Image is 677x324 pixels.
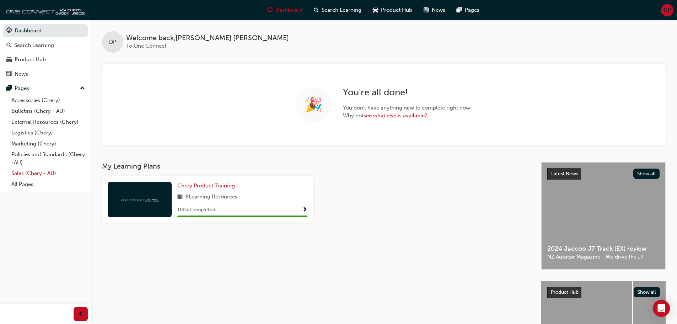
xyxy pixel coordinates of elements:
[9,149,88,168] a: Policies and Standards (Chery -AU)
[186,193,237,202] span: 8 Learning Resources
[541,162,666,270] a: Latest NewsShow all2024 Jaecoo J7 Track (EX) reviewNZ Autocar Magazine - We drive the J7.
[432,6,445,14] span: News
[305,101,323,109] span: 🎉
[551,171,578,177] span: Latest News
[9,117,88,128] a: External Resources (Chery)
[634,287,660,297] button: Show all
[120,196,159,203] img: oneconnect
[367,3,418,17] a: car-iconProduct Hub
[547,245,660,253] span: 2024 Jaecoo J7 Track (EX) review
[3,82,88,95] button: Pages
[177,193,183,202] span: book-icon
[126,34,289,42] span: Welcome back , [PERSON_NAME] [PERSON_NAME]
[653,300,670,317] div: Open Intercom Messenger
[9,127,88,138] a: Logistics (Chery)
[381,6,412,14] span: Product Hub
[6,28,12,34] span: guage-icon
[9,168,88,179] a: Sales (Chery - AU)
[102,162,530,170] h3: My Learning Plans
[424,6,429,15] span: news-icon
[275,6,302,14] span: Dashboard
[457,6,462,15] span: pages-icon
[3,53,88,66] a: Product Hub
[4,3,85,17] img: oneconnect
[302,207,307,213] span: Show Progress
[343,87,472,98] h2: You ' re all done!
[9,95,88,106] a: Accessories (Chery)
[3,68,88,81] a: News
[80,84,85,93] span: up-icon
[6,85,12,92] span: pages-icon
[322,6,361,14] span: Search Learning
[15,84,29,92] div: Pages
[177,182,238,190] a: Chery Product Training
[262,3,308,17] a: guage-iconDashboard
[302,206,307,214] button: Show Progress
[177,206,215,214] span: 100 % Completed
[15,55,46,64] div: Product Hub
[3,24,88,37] a: Dashboard
[126,43,166,49] span: To One Connect
[364,112,427,119] a: see what else is available?
[547,287,660,298] a: Product HubShow all
[6,71,12,78] span: news-icon
[109,38,116,46] span: DP
[661,4,673,16] button: DP
[9,179,88,190] a: All Pages
[373,6,378,15] span: car-icon
[547,168,660,180] a: Latest NewsShow all
[9,106,88,117] a: Bulletins (Chery - AU)
[6,57,12,63] span: car-icon
[9,138,88,149] a: Marketing (Chery)
[78,310,84,319] span: prev-icon
[14,41,54,49] div: Search Learning
[267,6,273,15] span: guage-icon
[6,42,11,49] span: search-icon
[3,39,88,52] a: Search Learning
[418,3,451,17] a: news-iconNews
[465,6,479,14] span: Pages
[451,3,485,17] a: pages-iconPages
[308,3,367,17] a: search-iconSearch Learning
[551,289,579,295] span: Product Hub
[3,23,88,82] button: DashboardSearch LearningProduct HubNews
[343,104,472,112] span: You don ' t have anything new to complete right now.
[664,6,671,14] span: DP
[177,182,235,189] span: Chery Product Training
[547,253,660,261] span: NZ Autocar Magazine - We drive the J7.
[15,70,28,78] div: News
[633,169,660,179] button: Show all
[314,6,319,15] span: search-icon
[343,112,472,120] span: Why not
